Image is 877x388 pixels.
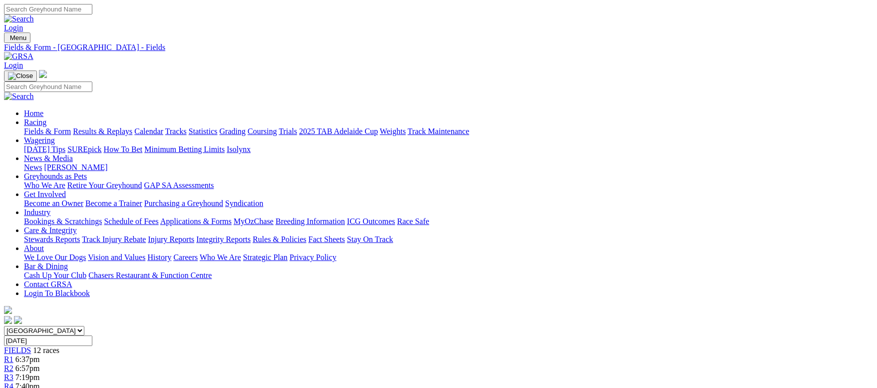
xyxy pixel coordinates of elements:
a: Statistics [189,127,218,135]
img: Search [4,92,34,101]
a: Stay On Track [347,235,393,243]
a: Isolynx [227,145,251,153]
img: logo-grsa-white.png [4,306,12,314]
a: Fact Sheets [308,235,345,243]
img: GRSA [4,52,33,61]
div: Get Involved [24,199,873,208]
a: Chasers Restaurant & Function Centre [88,271,212,279]
input: Search [4,4,92,14]
div: Care & Integrity [24,235,873,244]
a: News & Media [24,154,73,162]
a: Vision and Values [88,253,145,261]
span: 7:19pm [15,373,40,381]
span: 6:57pm [15,364,40,372]
img: Search [4,14,34,23]
a: Wagering [24,136,55,144]
a: MyOzChase [234,217,274,225]
a: Fields & Form - [GEOGRAPHIC_DATA] - Fields [4,43,873,52]
a: Weights [380,127,406,135]
img: facebook.svg [4,316,12,324]
a: Who We Are [24,181,65,189]
a: Results & Replays [73,127,132,135]
input: Search [4,81,92,92]
a: R2 [4,364,13,372]
div: Industry [24,217,873,226]
a: About [24,244,44,252]
a: FIELDS [4,346,31,354]
a: [PERSON_NAME] [44,163,107,171]
a: Trials [279,127,297,135]
a: R3 [4,373,13,381]
div: Wagering [24,145,873,154]
a: Careers [173,253,198,261]
a: ICG Outcomes [347,217,395,225]
a: How To Bet [104,145,143,153]
a: Bookings & Scratchings [24,217,102,225]
a: Contact GRSA [24,280,72,288]
a: Become a Trainer [85,199,142,207]
a: History [147,253,171,261]
a: Industry [24,208,50,216]
div: Bar & Dining [24,271,873,280]
a: Tracks [165,127,187,135]
a: News [24,163,42,171]
a: Schedule of Fees [104,217,158,225]
a: Racing [24,118,46,126]
a: Purchasing a Greyhound [144,199,223,207]
a: GAP SA Assessments [144,181,214,189]
div: Racing [24,127,873,136]
a: [DATE] Tips [24,145,65,153]
div: Greyhounds as Pets [24,181,873,190]
a: Home [24,109,43,117]
a: We Love Our Dogs [24,253,86,261]
a: Integrity Reports [196,235,251,243]
img: logo-grsa-white.png [39,70,47,78]
a: Greyhounds as Pets [24,172,87,180]
a: Calendar [134,127,163,135]
input: Select date [4,335,92,346]
div: About [24,253,873,262]
a: Track Injury Rebate [82,235,146,243]
span: 6:37pm [15,355,40,363]
a: Syndication [225,199,263,207]
a: Track Maintenance [408,127,469,135]
a: Login [4,61,23,69]
a: Who We Are [200,253,241,261]
a: Bar & Dining [24,262,68,270]
a: Injury Reports [148,235,194,243]
a: Minimum Betting Limits [144,145,225,153]
a: Coursing [248,127,277,135]
a: Become an Owner [24,199,83,207]
a: Cash Up Your Club [24,271,86,279]
a: Stewards Reports [24,235,80,243]
div: News & Media [24,163,873,172]
a: Grading [220,127,246,135]
span: Menu [10,34,26,41]
button: Toggle navigation [4,70,37,81]
a: Get Involved [24,190,66,198]
a: Login [4,23,23,32]
button: Toggle navigation [4,32,30,43]
a: Privacy Policy [290,253,336,261]
a: Breeding Information [276,217,345,225]
img: twitter.svg [14,316,22,324]
a: Retire Your Greyhound [67,181,142,189]
a: Rules & Policies [253,235,306,243]
a: Applications & Forms [160,217,232,225]
a: SUREpick [67,145,101,153]
a: Fields & Form [24,127,71,135]
a: Race Safe [397,217,429,225]
img: Close [8,72,33,80]
a: 2025 TAB Adelaide Cup [299,127,378,135]
a: Care & Integrity [24,226,77,234]
span: 12 races [33,346,59,354]
a: R1 [4,355,13,363]
a: Login To Blackbook [24,289,90,297]
a: Strategic Plan [243,253,288,261]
